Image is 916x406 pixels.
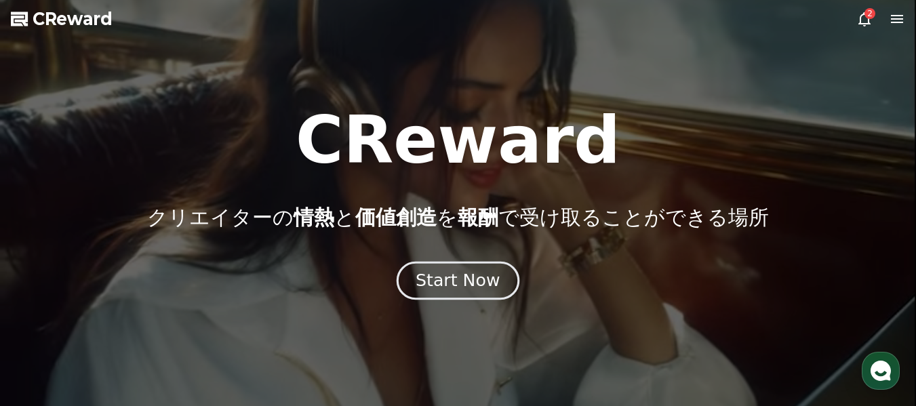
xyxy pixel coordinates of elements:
span: Messages [113,314,153,325]
a: Messages [89,293,175,327]
span: 報酬 [458,205,498,229]
span: CReward [33,8,113,30]
button: Start Now [397,261,519,300]
div: 2 [864,8,875,19]
h1: CReward [296,108,620,173]
a: CReward [11,8,113,30]
p: クリエイターの と を で受け取ることができる場所 [147,205,769,230]
a: Settings [175,293,260,327]
a: Home [4,293,89,327]
span: 情熱 [294,205,334,229]
a: 2 [856,11,873,27]
span: Settings [201,314,234,325]
a: Start Now [399,276,517,289]
span: Home [35,314,58,325]
span: 価値創造 [355,205,437,229]
div: Start Now [416,269,500,292]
